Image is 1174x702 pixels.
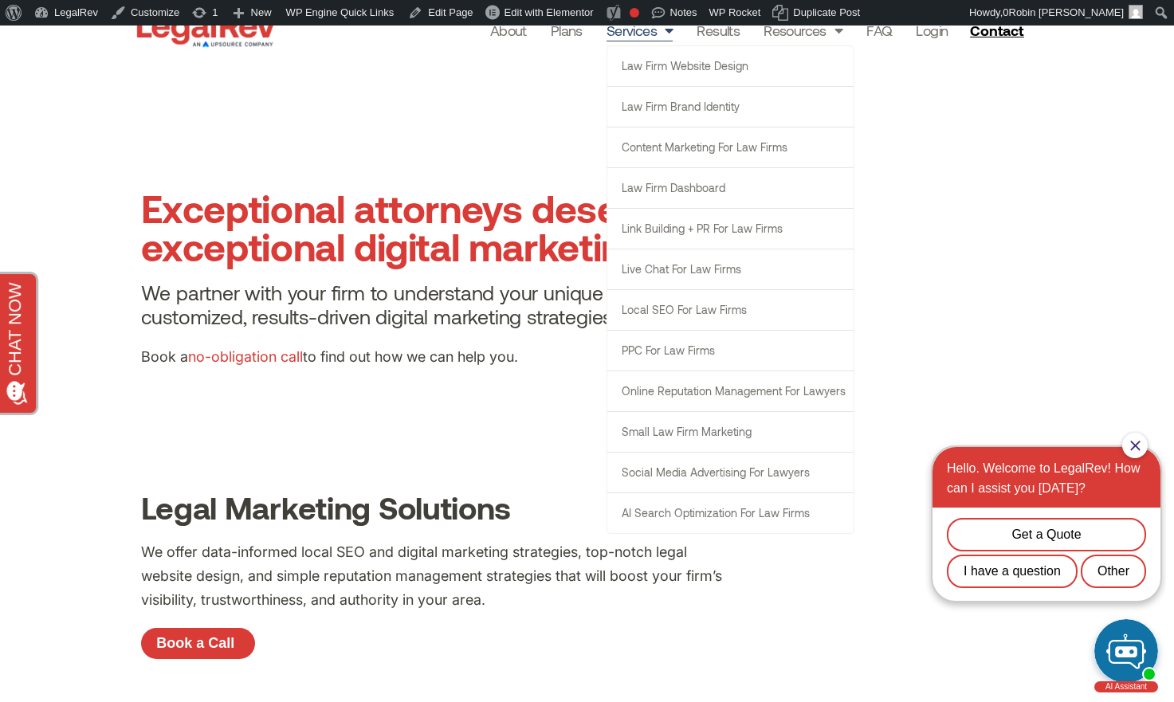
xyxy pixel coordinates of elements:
a: Law Firm Website Design [607,46,854,86]
a: Link Building + PR for Law Firms [607,209,854,249]
nav: Menu [490,19,948,41]
a: Content Marketing for Law Firms [607,127,854,167]
span: 0Robin [PERSON_NAME] [1003,6,1124,18]
a: Live Chat for Law Firms [607,249,854,289]
h2: Legal Marketing Solutions [141,492,1034,524]
span: Book a Call [156,636,234,650]
p: We offer data-informed local SEO and digital marketing strategies, top-notch legal website design... [141,540,722,612]
a: AI Search Optimization for Law Firms [607,493,854,533]
a: Book a Call [141,628,255,660]
a: no-obligation call [188,348,303,365]
iframe: Chat Invitation [911,431,1166,694]
a: About [490,19,527,41]
span: Contact [970,23,1023,37]
a: Results [697,19,740,41]
a: FAQ [866,19,892,41]
a: Law Firm Brand Identity [607,87,854,127]
p: Book a to find out how we can help you.​ [141,345,852,369]
span: Opens a chat window [39,13,133,33]
ul: Services [607,45,854,534]
span: Edit with Elementor [505,6,594,18]
a: Social Media Advertising for Lawyers [607,453,854,492]
a: Plans [551,19,583,41]
a: Resources [764,19,842,41]
a: PPC for Law Firms [607,331,854,371]
a: Online Reputation Management for Lawyers [607,371,854,411]
h1: Exceptional attorneys deserve exceptional digital marketing solutions. [141,189,852,265]
a: Login [916,19,948,41]
a: Law Firm Dashboard [607,168,854,208]
a: Services [607,19,673,41]
a: Contact [964,18,1034,43]
div: Focus keyphrase not set [630,8,639,18]
a: Local SEO for Law Firms [607,290,854,330]
h4: We partner with your firm to understand your unique goals and develop customized, results-driven ... [141,281,852,329]
a: Small Law Firm Marketing [607,412,854,452]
